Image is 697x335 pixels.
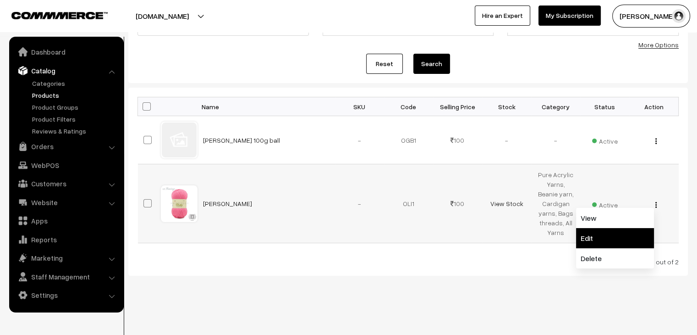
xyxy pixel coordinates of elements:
[198,97,335,116] th: Name
[15,24,22,31] img: website_grey.svg
[11,287,121,303] a: Settings
[30,90,121,100] a: Products
[91,53,99,61] img: tab_keywords_by_traffic_grey.svg
[413,54,450,74] button: Search
[30,126,121,136] a: Reviews & Ratings
[433,97,482,116] th: Selling Price
[384,116,433,164] td: OGB1
[11,62,121,79] a: Catalog
[576,208,654,228] a: View
[592,134,618,146] span: Active
[11,194,121,211] a: Website
[490,200,523,207] a: View Stock
[26,15,45,22] div: v 4.0.25
[11,250,121,266] a: Marketing
[137,257,679,267] div: Currently viewing 1-2 out of 2
[25,53,32,61] img: tab_domain_overview_orange.svg
[433,164,482,243] td: 100
[11,12,108,19] img: COMMMERCE
[11,157,121,173] a: WebPOS
[335,164,384,243] td: -
[538,6,601,26] a: My Subscription
[672,9,686,23] img: user
[531,164,580,243] td: Pure Acrylic Yarns, Beanie yarn, Cardigan yarns, Bags threads, All Yarns
[580,97,629,116] th: Status
[11,9,92,20] a: COMMMERCE
[531,97,580,116] th: Category
[592,198,618,210] span: Active
[482,116,531,164] td: -
[35,54,82,60] div: Domain Overview
[104,5,221,28] button: [DOMAIN_NAME]
[11,44,121,60] a: Dashboard
[30,102,121,112] a: Product Groups
[366,54,403,74] a: Reset
[482,97,531,116] th: Stock
[576,228,654,248] a: Edit
[655,138,657,144] img: Menu
[11,175,121,192] a: Customers
[30,78,121,88] a: Categories
[629,97,678,116] th: Action
[655,202,657,208] img: Menu
[15,15,22,22] img: logo_orange.svg
[384,164,433,243] td: OLI1
[475,6,530,26] a: Hire an Expert
[612,5,690,28] button: [PERSON_NAME]…
[384,97,433,116] th: Code
[433,116,482,164] td: 100
[335,116,384,164] td: -
[24,24,101,31] div: Domain: [DOMAIN_NAME]
[335,97,384,116] th: SKU
[30,114,121,124] a: Product Filters
[531,116,580,164] td: -
[638,41,679,49] a: More Options
[11,212,121,229] a: Apps
[11,268,121,285] a: Staff Management
[203,136,280,144] a: [PERSON_NAME] 100g ball
[11,138,121,155] a: Orders
[11,231,121,248] a: Reports
[203,200,252,207] a: [PERSON_NAME]
[101,54,154,60] div: Keywords by Traffic
[576,248,654,268] a: Delete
